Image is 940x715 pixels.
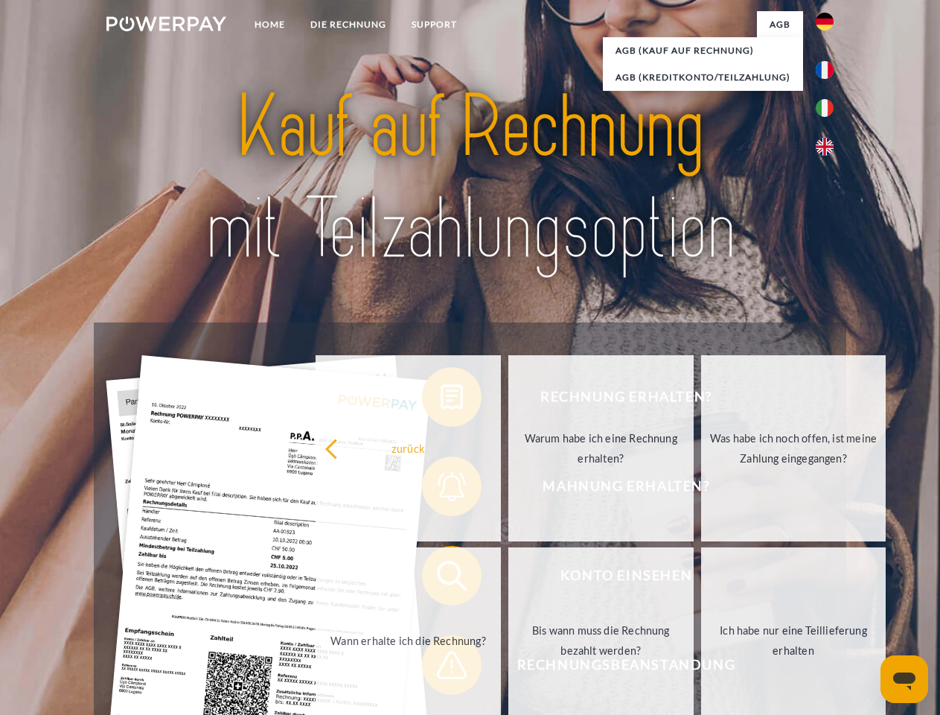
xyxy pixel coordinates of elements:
a: AGB (Kauf auf Rechnung) [603,37,803,64]
a: AGB (Kreditkonto/Teilzahlung) [603,64,803,91]
a: Was habe ich noch offen, ist meine Zahlung eingegangen? [701,355,886,541]
img: title-powerpay_de.svg [142,71,798,285]
div: Ich habe nur eine Teillieferung erhalten [710,620,877,661]
a: DIE RECHNUNG [298,11,399,38]
div: zurück [324,438,492,458]
img: it [816,99,834,117]
img: fr [816,61,834,79]
div: Bis wann muss die Rechnung bezahlt werden? [517,620,685,661]
a: Home [242,11,298,38]
iframe: Schaltfläche zum Öffnen des Messaging-Fensters [880,655,928,703]
img: logo-powerpay-white.svg [106,16,226,31]
div: Wann erhalte ich die Rechnung? [324,630,492,650]
img: en [816,138,834,156]
div: Was habe ich noch offen, ist meine Zahlung eingegangen? [710,428,877,468]
a: agb [757,11,803,38]
a: SUPPORT [399,11,470,38]
div: Warum habe ich eine Rechnung erhalten? [517,428,685,468]
img: de [816,13,834,31]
